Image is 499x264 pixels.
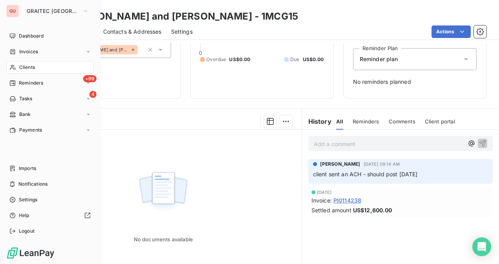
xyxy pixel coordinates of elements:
span: No reminders planned [353,78,477,86]
div: GU [6,5,19,17]
span: All [336,118,343,125]
span: Settings [171,28,193,36]
span: [PERSON_NAME] and [PERSON_NAME] [72,47,129,52]
button: Actions [432,25,471,38]
span: 0 [199,50,202,56]
span: Due [290,56,299,63]
span: 4 [89,91,97,98]
span: [PERSON_NAME] [320,161,361,168]
span: GRAITEC [GEOGRAPHIC_DATA] [27,8,79,14]
span: US$0.00 [303,56,324,63]
span: PI0114238 [333,196,361,204]
span: +99 [83,75,97,82]
h3: [PERSON_NAME] and [PERSON_NAME] - 1MCG15 [69,9,298,24]
h6: History [302,117,331,126]
span: Reminder plan [360,55,398,63]
span: Invoice : [311,196,332,204]
span: Dashboard [19,33,44,40]
span: Logout [19,228,35,235]
span: Reminders [19,80,43,87]
input: Add a tag [138,46,144,53]
img: Empty state [138,168,188,216]
span: client sent an ACH - should post [DATE] [313,171,418,177]
span: No documents available [134,236,193,242]
span: Comments [389,118,415,125]
span: US$0.00 [229,56,250,63]
span: Client portal [425,118,455,125]
span: Invoices [19,48,38,55]
span: [DATE] 09:14 AM [364,162,400,166]
span: Settled amount [311,206,351,214]
span: Payments [19,127,42,134]
span: Tasks [19,95,33,102]
span: Notifications [18,181,47,188]
span: [DATE] [317,190,332,195]
span: Settings [19,196,37,203]
img: Logo LeanPay [6,247,55,259]
span: Reminders [353,118,379,125]
span: Bank [19,111,31,118]
span: Help [19,212,29,219]
span: Overdue [206,56,226,63]
span: Contacts & Addresses [103,28,162,36]
a: Help [6,209,94,222]
span: Imports [19,165,36,172]
span: US$12,600.00 [353,206,392,214]
div: Open Intercom Messenger [472,237,491,256]
span: Clients [19,64,35,71]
